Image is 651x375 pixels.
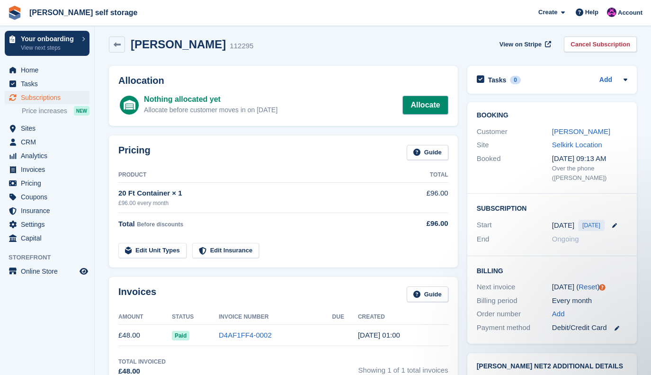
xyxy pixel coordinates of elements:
[5,135,89,149] a: menu
[118,243,187,259] a: Edit Unit Types
[21,44,77,52] p: View next steps
[118,310,172,325] th: Amount
[477,309,552,320] div: Order number
[477,203,627,213] h2: Subscription
[564,36,637,52] a: Cancel Subscription
[118,145,151,161] h2: Pricing
[404,183,448,213] td: £96.00
[5,265,89,278] a: menu
[5,31,89,56] a: Your onboarding View next steps
[477,363,627,370] h2: [PERSON_NAME] Net2 Additional Details
[552,282,627,293] div: [DATE] ( )
[552,295,627,306] div: Every month
[21,77,78,90] span: Tasks
[22,106,89,116] a: Price increases NEW
[552,309,565,320] a: Add
[358,310,448,325] th: Created
[552,153,627,164] div: [DATE] 09:13 AM
[118,199,404,207] div: £96.00 every month
[407,286,448,302] a: Guide
[488,76,507,84] h2: Tasks
[496,36,553,52] a: View on Stripe
[477,282,552,293] div: Next invoice
[578,220,605,231] span: [DATE]
[477,295,552,306] div: Billing period
[219,331,272,339] a: D4AF1FF4-0002
[552,322,627,333] div: Debit/Credit Card
[5,77,89,90] a: menu
[21,91,78,104] span: Subscriptions
[618,8,642,18] span: Account
[579,283,597,291] a: Reset
[5,232,89,245] a: menu
[407,145,448,161] a: Guide
[172,310,219,325] th: Status
[118,75,448,86] h2: Allocation
[21,265,78,278] span: Online Store
[26,5,142,20] a: [PERSON_NAME] self storage
[144,105,277,115] div: Allocate before customer moves in on [DATE]
[404,168,448,183] th: Total
[8,6,22,20] img: stora-icon-8386f47178a22dfd0bd8f6a31ec36ba5ce8667c1dd55bd0f319d3a0aa187defe.svg
[477,234,552,245] div: End
[477,126,552,137] div: Customer
[118,188,404,199] div: 20 Ft Container × 1
[552,235,579,243] span: Ongoing
[552,141,602,149] a: Selkirk Location
[118,220,135,228] span: Total
[118,286,156,302] h2: Invoices
[21,135,78,149] span: CRM
[598,283,606,292] div: Tooltip anchor
[21,63,78,77] span: Home
[5,218,89,231] a: menu
[552,164,627,182] div: Over the phone ([PERSON_NAME])
[402,96,448,115] a: Allocate
[477,140,552,151] div: Site
[5,91,89,104] a: menu
[21,149,78,162] span: Analytics
[9,253,94,262] span: Storefront
[585,8,598,17] span: Help
[607,8,616,17] img: Yvonne Henderson
[477,153,552,183] div: Booked
[477,220,552,231] div: Start
[21,232,78,245] span: Capital
[477,266,627,275] h2: Billing
[172,331,189,340] span: Paid
[5,163,89,176] a: menu
[21,204,78,217] span: Insurance
[118,325,172,346] td: £48.00
[477,112,627,119] h2: Booking
[404,218,448,229] div: £96.00
[599,75,612,86] a: Add
[21,163,78,176] span: Invoices
[332,310,358,325] th: Due
[21,36,77,42] p: Your onboarding
[5,122,89,135] a: menu
[192,243,259,259] a: Edit Insurance
[552,220,574,231] time: 2025-10-06 00:00:00 UTC
[477,322,552,333] div: Payment method
[552,127,610,135] a: [PERSON_NAME]
[5,204,89,217] a: menu
[5,63,89,77] a: menu
[131,38,226,51] h2: [PERSON_NAME]
[538,8,557,17] span: Create
[118,357,166,366] div: Total Invoiced
[21,218,78,231] span: Settings
[219,310,332,325] th: Invoice Number
[230,41,253,52] div: 112295
[5,190,89,204] a: menu
[21,177,78,190] span: Pricing
[118,168,404,183] th: Product
[358,331,400,339] time: 2025-10-06 00:00:54 UTC
[499,40,542,49] span: View on Stripe
[137,221,183,228] span: Before discounts
[74,106,89,116] div: NEW
[144,94,277,105] div: Nothing allocated yet
[78,266,89,277] a: Preview store
[22,107,67,116] span: Price increases
[510,76,521,84] div: 0
[5,149,89,162] a: menu
[21,122,78,135] span: Sites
